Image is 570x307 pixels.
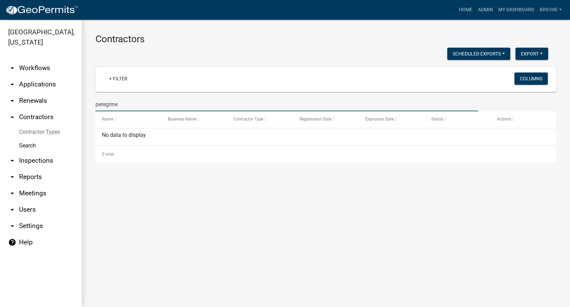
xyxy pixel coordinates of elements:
datatable-header-cell: Expiration Date [359,111,425,128]
h3: Contractors [95,33,556,45]
span: Name [102,117,113,122]
input: Search for contractors [95,97,478,111]
datatable-header-cell: Contractor Type [227,111,293,128]
i: help [8,238,16,246]
i: arrow_drop_down [8,97,16,105]
a: Admin [475,3,496,16]
button: Columns [514,72,548,85]
datatable-header-cell: Name [95,111,161,128]
datatable-header-cell: Registration Date [293,111,359,128]
div: 0 total [95,146,556,163]
datatable-header-cell: Actions [491,111,556,128]
a: My Dashboard [496,3,537,16]
button: Export [515,48,548,60]
i: arrow_drop_down [8,157,16,165]
div: No data to display [95,128,556,145]
i: arrow_drop_down [8,222,16,230]
i: arrow_drop_down [8,206,16,214]
span: Status [431,117,443,122]
i: arrow_drop_down [8,64,16,72]
button: Scheduled Exports [447,48,510,60]
i: arrow_drop_up [8,113,16,121]
i: arrow_drop_down [8,173,16,181]
span: Contractor Type [234,117,263,122]
span: Actions [497,117,511,122]
datatable-header-cell: Business Name [161,111,227,128]
datatable-header-cell: Status [425,111,491,128]
span: Registration Date [300,117,331,122]
span: Expiration Date [365,117,394,122]
a: krichie [537,3,565,16]
span: Business Name [168,117,196,122]
a: + Filter [104,72,133,85]
a: Home [456,3,475,16]
i: arrow_drop_down [8,189,16,197]
i: arrow_drop_down [8,80,16,88]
